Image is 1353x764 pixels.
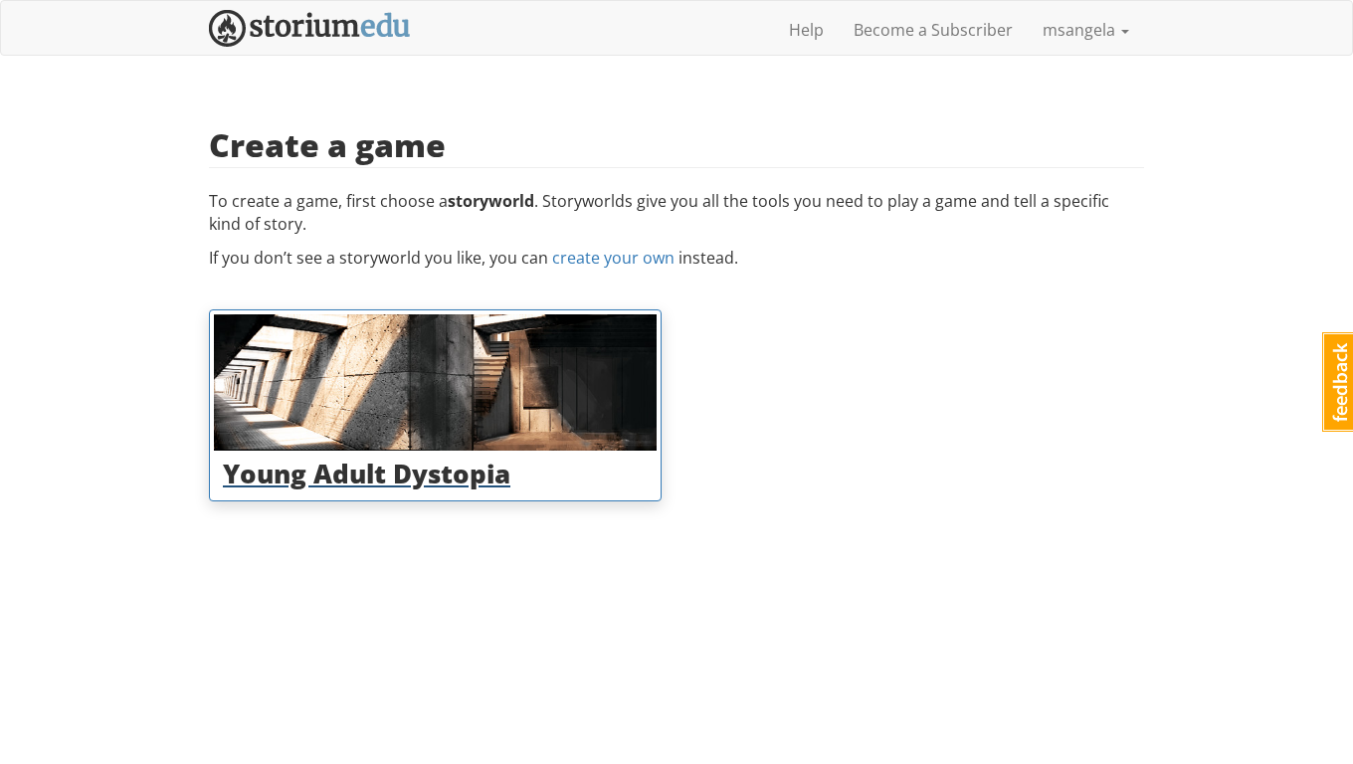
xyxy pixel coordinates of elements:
[209,190,1144,236] p: To create a game, first choose a . Storyworlds give you all the tools you need to play a game and...
[552,247,675,269] a: create your own
[774,5,839,55] a: Help
[209,247,1144,270] p: If you don’t see a storyworld you like, you can instead.
[448,190,534,212] strong: storyworld
[209,127,1144,162] h2: Create a game
[209,309,662,502] a: A modern hallway, made from concrete and fashioned with strange angles.Young Adult Dystopia
[1028,5,1144,55] a: msangela
[214,314,657,451] img: A modern hallway, made from concrete and fashioned with strange angles.
[209,10,411,47] img: StoriumEDU
[839,5,1028,55] a: Become a Subscriber
[223,460,648,488] h3: Young Adult Dystopia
